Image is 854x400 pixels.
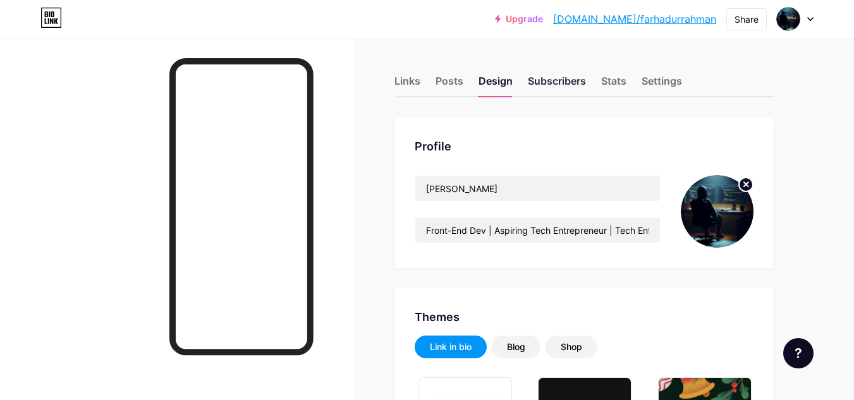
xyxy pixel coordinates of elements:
[415,308,753,325] div: Themes
[776,7,800,31] img: Farhadur Rahman
[528,73,586,96] div: Subscribers
[507,341,525,353] div: Blog
[642,73,682,96] div: Settings
[735,13,759,26] div: Share
[553,11,716,27] a: [DOMAIN_NAME]/farhadurrahman
[495,14,543,24] a: Upgrade
[415,138,753,155] div: Profile
[415,176,660,201] input: Name
[681,175,753,248] img: Farhadur Rahman
[430,341,472,353] div: Link in bio
[601,73,626,96] div: Stats
[415,217,660,243] input: Bio
[436,73,463,96] div: Posts
[561,341,582,353] div: Shop
[479,73,513,96] div: Design
[394,73,420,96] div: Links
